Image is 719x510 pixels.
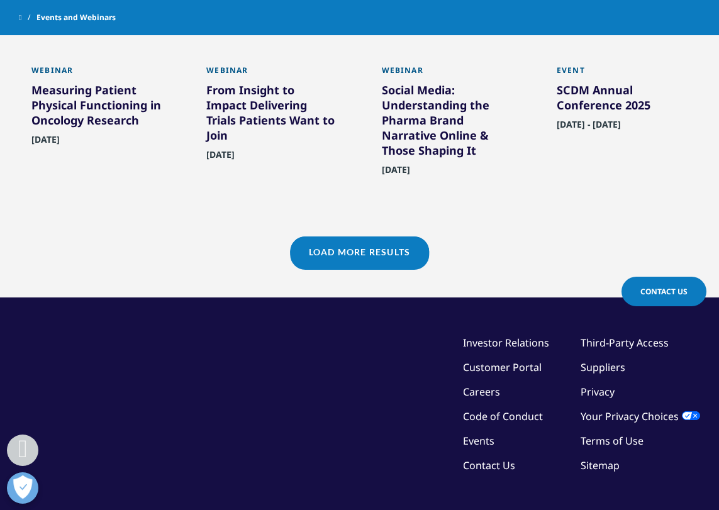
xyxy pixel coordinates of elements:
a: Events [463,434,494,448]
div: Event [557,65,688,82]
a: Careers [463,385,500,399]
span: [DATE] [31,133,60,153]
span: [DATE] [382,164,410,183]
span: Contact Us [640,286,688,297]
a: Webinar From Insight to Impact Delivering Trials Patients Want to Join [DATE] [206,65,337,190]
a: Contact Us [621,277,706,306]
a: Webinar Measuring Patient Physical Functioning in Oncology Research [DATE] [31,65,162,175]
div: SCDM Annual Conference 2025 [557,82,688,118]
div: Social Media: Understanding the Pharma Brand Narrative Online & Those Shaping It [382,82,513,163]
span: [DATE] [206,148,235,168]
span: [DATE] - [DATE] [557,118,621,138]
a: Suppliers [581,360,625,374]
a: Load More Results [290,236,429,267]
a: Terms of Use [581,434,644,448]
div: Measuring Patient Physical Functioning in Oncology Research [31,82,162,133]
div: Webinar [382,65,513,82]
div: Webinar [206,65,337,82]
a: Third-Party Access [581,336,669,350]
button: Open Preferences [7,472,38,504]
a: Contact Us [463,458,515,472]
a: Webinar Social Media: Understanding the Pharma Brand Narrative Online & Those Shaping It [DATE] [382,65,513,205]
a: Code of Conduct [463,409,543,423]
a: Sitemap [581,458,620,472]
div: Webinar [31,65,162,82]
a: Event SCDM Annual Conference 2025 [DATE] - [DATE] [557,65,688,160]
div: From Insight to Impact Delivering Trials Patients Want to Join [206,82,337,148]
a: Customer Portal [463,360,542,374]
span: Events and Webinars [36,6,116,29]
a: Privacy [581,385,615,399]
a: Your Privacy Choices [581,409,700,423]
a: Investor Relations [463,336,549,350]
